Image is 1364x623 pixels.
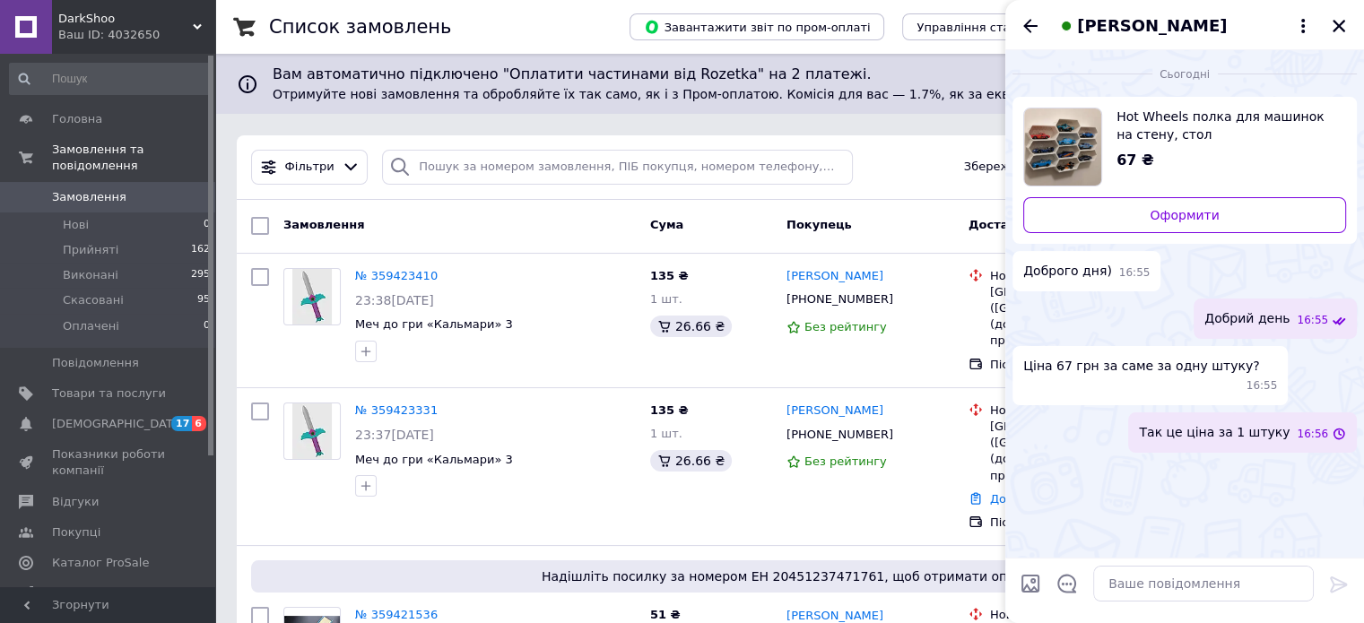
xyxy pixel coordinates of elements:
[1204,309,1290,328] span: Добрий день
[52,355,139,371] span: Повідомлення
[1328,15,1350,37] button: Закрити
[171,416,192,431] span: 17
[63,318,119,334] span: Оплачені
[1116,108,1332,143] span: Hot Wheels полка для машинок на стену, стол
[355,269,438,282] a: № 359423410
[964,159,1086,176] span: Збережені фільтри:
[355,453,513,466] a: Меч до гри «Кальмари» 3
[1012,65,1357,82] div: 29.08.2025
[650,403,689,417] span: 135 ₴
[1023,357,1259,375] span: Ціна 67 грн за саме за одну штуку?
[355,428,434,442] span: 23:37[DATE]
[292,403,331,459] img: Фото товару
[52,585,114,601] span: Аналітика
[292,269,331,324] img: Фото товару
[650,218,683,231] span: Cума
[1247,378,1278,394] span: 16:55 29.08.2025
[52,111,102,127] span: Головна
[197,292,210,308] span: 95
[1139,423,1290,442] span: Так це ціна за 1 штуку
[990,419,1172,484] div: [GEOGRAPHIC_DATA] ([GEOGRAPHIC_DATA].), №318 (до 30 кг на одне місце): просп. [PERSON_NAME], 5/2
[258,567,1321,585] span: Надішліть посилку за номером ЕН 20451237471761, щоб отримати оплату
[63,292,124,308] span: Скасовані
[786,218,852,231] span: Покупець
[283,218,364,231] span: Замовлення
[990,607,1172,623] div: Нова Пошта
[650,608,681,621] span: 51 ₴
[990,402,1172,419] div: Нова Пошта
[917,21,1054,34] span: Управління статусами
[650,269,689,282] span: 135 ₴
[1056,14,1314,38] button: [PERSON_NAME]
[969,218,1101,231] span: Доставка та оплата
[52,494,99,510] span: Відгуки
[273,65,1307,85] span: Вам автоматично підключено "Оплатити частинами від Rozetka" на 2 платежі.
[1023,108,1346,186] a: Переглянути товар
[1077,14,1227,38] span: [PERSON_NAME]
[990,268,1172,284] div: Нова Пошта
[273,87,1141,101] span: Отримуйте нові замовлення та обробляйте їх так само, як і з Пром-оплатою. Комісія для вас — 1.7%,...
[52,416,185,432] span: [DEMOGRAPHIC_DATA]
[192,416,206,431] span: 6
[63,242,118,258] span: Прийняті
[191,267,210,283] span: 295
[52,189,126,205] span: Замовлення
[786,268,883,285] a: [PERSON_NAME]
[902,13,1068,40] button: Управління статусами
[355,608,438,621] a: № 359421536
[650,292,682,306] span: 1 шт.
[990,357,1172,373] div: Післяплата
[1023,197,1346,233] a: Оформити
[52,555,149,571] span: Каталог ProSale
[9,63,212,95] input: Пошук
[355,317,513,331] a: Меч до гри «Кальмари» 3
[204,318,210,334] span: 0
[650,427,682,440] span: 1 шт.
[355,403,438,417] a: № 359423331
[783,423,897,446] div: [PHONE_NUMBER]
[804,454,887,468] span: Без рейтингу
[52,385,166,402] span: Товари та послуги
[990,284,1172,350] div: [GEOGRAPHIC_DATA] ([GEOGRAPHIC_DATA].), №318 (до 30 кг на одне місце): просп. [PERSON_NAME], 5/2
[1020,15,1041,37] button: Назад
[990,492,1056,506] a: Додати ЕН
[650,316,732,337] div: 26.66 ₴
[783,288,897,311] div: [PHONE_NUMBER]
[1152,67,1217,82] span: Сьогодні
[285,159,334,176] span: Фільтри
[1116,151,1154,169] span: 67 ₴
[58,11,193,27] span: DarkShoo
[1297,313,1328,328] span: 16:55 29.08.2025
[1023,262,1112,281] span: Доброго дня)
[52,524,100,541] span: Покупці
[269,16,451,38] h1: Список замовлень
[382,150,853,185] input: Пошук за номером замовлення, ПІБ покупця, номером телефону, Email, номером накладної
[204,217,210,233] span: 0
[1297,427,1328,442] span: 16:56 29.08.2025
[1119,265,1151,281] span: 16:55 29.08.2025
[52,446,166,479] span: Показники роботи компанії
[990,515,1172,531] div: Післяплата
[1056,572,1079,595] button: Відкрити шаблони відповідей
[63,267,118,283] span: Виконані
[650,450,732,472] div: 26.66 ₴
[191,242,210,258] span: 162
[355,293,434,307] span: 23:38[DATE]
[786,402,883,420] a: [PERSON_NAME]
[283,402,341,460] a: Фото товару
[630,13,884,40] button: Завантажити звіт по пром-оплаті
[1024,108,1101,186] img: 6411077643_w700_h500_hot-wheels-polka.jpg
[63,217,89,233] span: Нові
[58,27,215,43] div: Ваш ID: 4032650
[644,19,870,35] span: Завантажити звіт по пром-оплаті
[804,320,887,333] span: Без рейтингу
[283,268,341,325] a: Фото товару
[52,142,215,174] span: Замовлення та повідомлення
